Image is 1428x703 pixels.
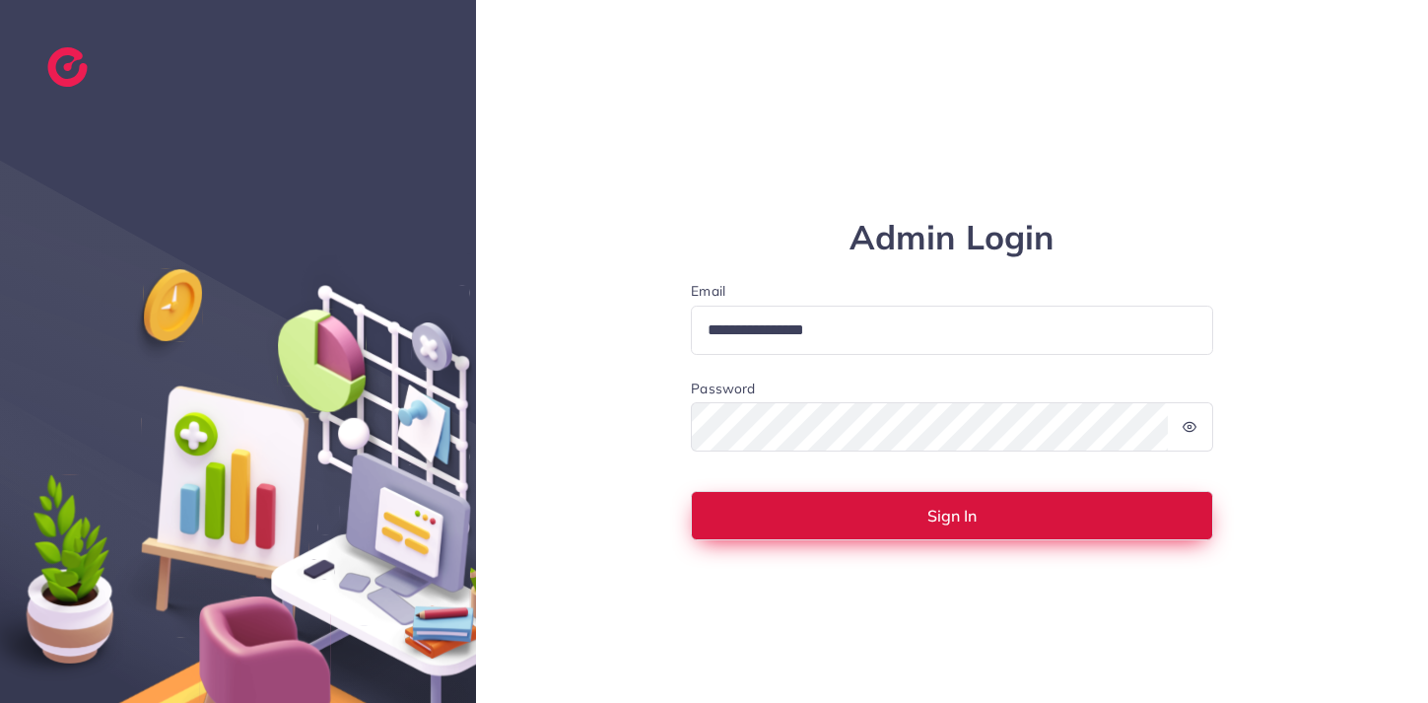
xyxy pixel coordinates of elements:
[691,218,1213,258] h1: Admin Login
[691,379,755,398] label: Password
[691,491,1213,540] button: Sign In
[47,47,88,87] img: logo
[927,508,977,524] span: Sign In
[691,281,1213,301] label: Email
